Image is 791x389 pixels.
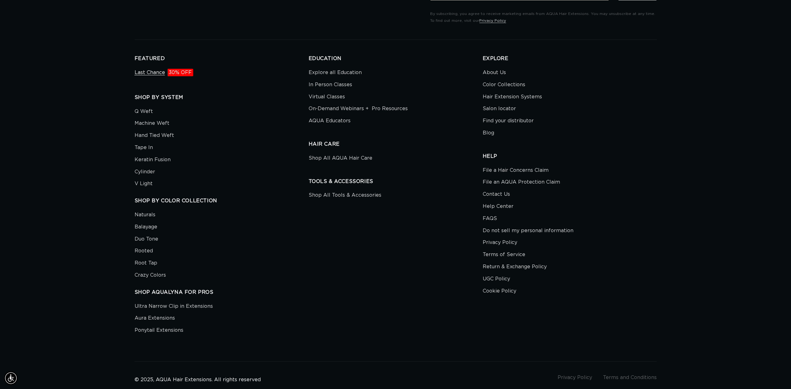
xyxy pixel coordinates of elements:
a: Last Chance30% OFF [135,68,193,79]
h2: EDUCATION [309,55,483,62]
a: Help Center [483,200,513,213]
span: 30% OFF [168,69,193,76]
div: Accessibility Menu [4,371,18,385]
small: © 2025, AQUA Hair Extensions. All rights reserved [135,377,261,382]
a: Tape In [135,142,153,154]
a: Find your distributor [483,115,534,127]
a: Balayage [135,221,157,233]
a: About Us [483,68,506,79]
a: Crazy Colors [135,269,166,281]
h2: EXPLORE [483,55,657,62]
a: Ponytail Extensions [135,324,183,336]
a: Machine Weft [135,117,169,129]
h2: SHOP AQUALYNA FOR PROS [135,289,309,296]
a: Hair Extension Systems [483,91,542,103]
a: Privacy Policy [483,237,517,249]
a: Shop All AQUA Hair Care [309,154,372,164]
a: Cookie Policy [483,285,516,297]
a: Salon locator [483,103,516,115]
h2: SHOP BY SYSTEM [135,94,309,101]
a: File an AQUA Protection Claim [483,176,560,188]
a: V Light [135,178,153,190]
a: UGC Policy [483,273,510,285]
a: Do not sell my personal information [483,225,573,237]
a: FAQS [483,213,497,225]
a: Explore all Education [309,68,362,79]
a: AQUA Educators [309,115,351,127]
a: File a Hair Concerns Claim [483,166,549,176]
a: On-Demand Webinars + Pro Resources [309,103,408,115]
h2: TOOLS & ACCESSORIES [309,178,483,185]
a: Blog [483,127,494,139]
a: Naturals [135,210,155,221]
a: Privacy Policy [558,375,592,380]
a: Duo Tone [135,233,158,245]
p: By subscribing, you agree to receive marketing emails from AQUA Hair Extensions. You may unsubscr... [430,11,656,24]
a: Contact Us [483,188,510,200]
a: Hand Tied Weft [135,129,174,142]
a: Aura Extensions [135,312,175,324]
a: Keratin Fusion [135,154,171,166]
a: Shop All Tools & Accessories [309,191,381,201]
iframe: Chat Widget [760,359,791,389]
a: Return & Exchange Policy [483,261,547,273]
a: Q Weft [135,107,153,118]
a: In Person Classes [309,79,352,91]
a: Privacy Policy [479,19,506,22]
h2: HAIR CARE [309,141,483,148]
a: Color Collections [483,79,525,91]
h2: SHOP BY COLOR COLLECTION [135,198,309,204]
a: Cylinder [135,166,155,178]
h2: HELP [483,153,657,160]
h2: FEATURED [135,55,309,62]
a: Rooted [135,245,153,257]
a: Root Tap [135,257,157,269]
a: Virtual Classes [309,91,345,103]
a: Terms of Service [483,249,525,261]
a: Ultra Narrow Clip in Extensions [135,302,213,312]
a: Terms and Conditions [603,375,657,380]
